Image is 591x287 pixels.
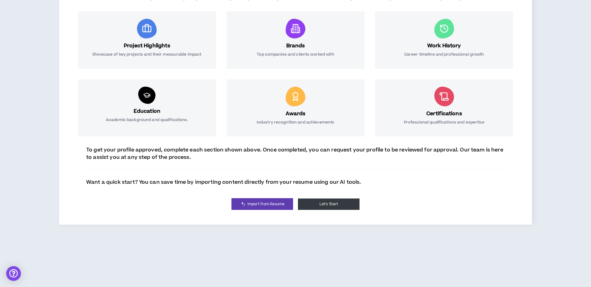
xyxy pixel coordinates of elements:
p: Career timeline and professional growth [404,52,484,61]
p: Want a quick start? You can save time by importing content directly from your resume using our AI... [86,179,361,186]
a: Import from Resume [231,198,293,210]
button: Let's Start [298,199,360,210]
p: To get your profile approved, complete each section shown above. Once completed, you can request ... [86,146,505,161]
h3: Brands [286,42,305,49]
p: Academic background and qualifications. [106,117,188,129]
h3: Project Highlights [124,42,170,49]
div: Open Intercom Messenger [6,266,21,281]
h3: Work History [427,42,461,49]
p: Top companies and clients worked with [257,52,334,61]
h3: Education [134,108,160,115]
h3: Certifications [426,110,462,117]
p: Showcase of key projects and their measurable impact [92,52,201,61]
p: Industry recognition and achievements [257,120,334,129]
h3: Awards [286,110,306,117]
span: Import from Resume [247,201,284,207]
p: Professional qualifications and expertise [404,120,484,129]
